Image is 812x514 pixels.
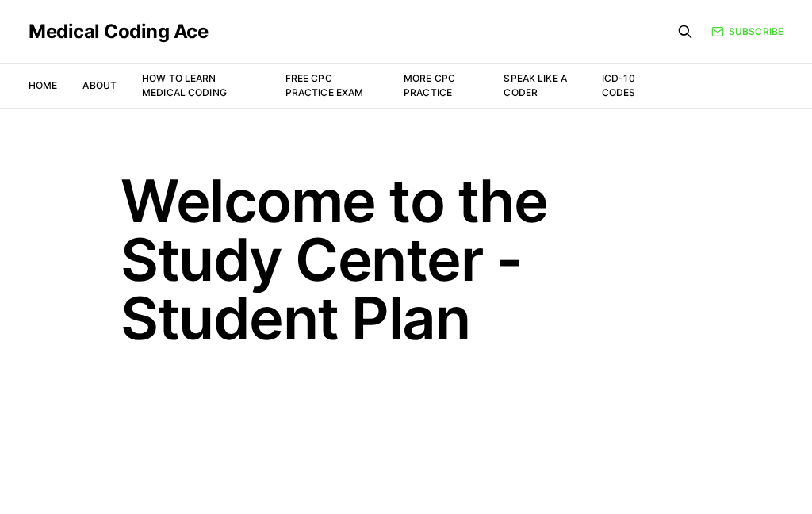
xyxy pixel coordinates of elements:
[121,171,691,347] h1: Welcome to the Study Center - Student Plan
[29,79,57,91] a: Home
[285,72,364,98] a: Free CPC Practice Exam
[82,79,117,91] a: About
[711,25,783,39] a: Subscribe
[404,72,455,98] a: More CPC Practice
[602,72,636,98] a: ICD-10 Codes
[29,22,208,41] a: Medical Coding Ace
[142,72,227,98] a: How to Learn Medical Coding
[504,72,566,98] a: Speak Like a Coder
